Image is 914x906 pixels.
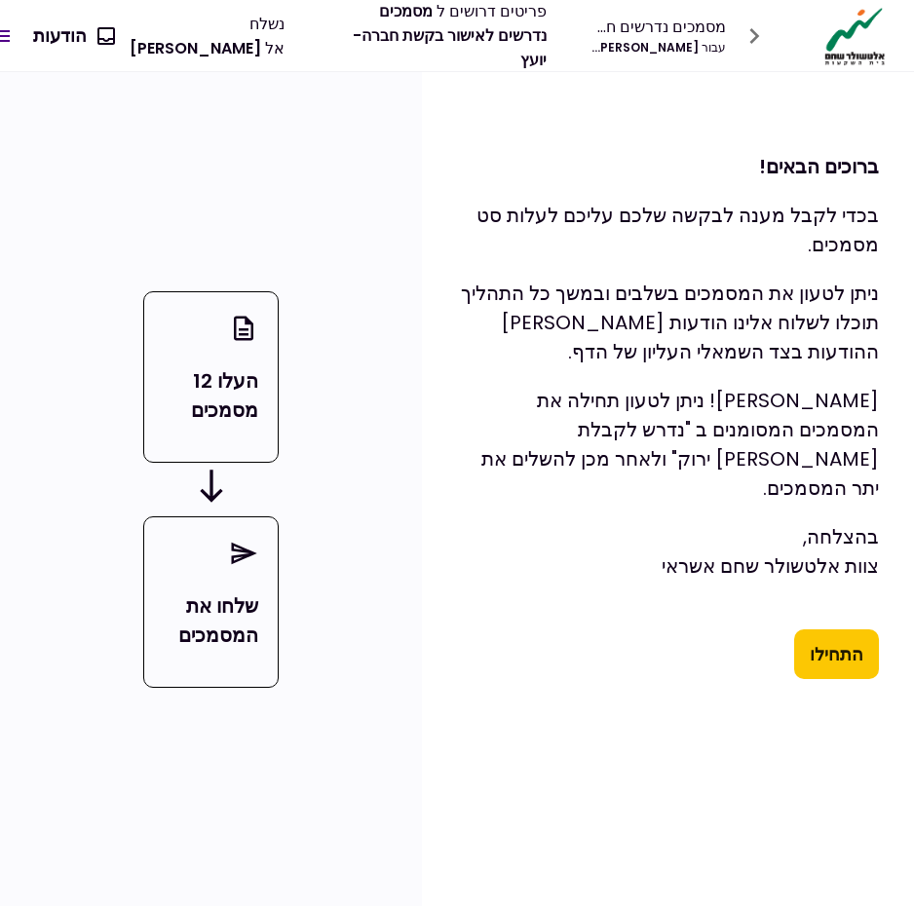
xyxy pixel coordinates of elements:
[794,629,879,680] button: התחילו
[457,201,879,259] p: בכדי לקבל מענה לבקשה שלכם עליכם לעלות סט מסמכים.
[18,11,130,61] button: הודעות
[819,6,891,66] img: Logo
[457,522,879,581] p: בהצלחה, צוות אלטשולר שחם אשראי
[457,279,879,366] p: ניתן לטעון את המסמכים בשלבים ובמשך כל התהליך תוכלו לשלוח אלינו הודעות [PERSON_NAME] ההודעות בצד ה...
[759,153,879,180] strong: ברוכים הבאים!
[591,15,726,39] div: מסמכים נדרשים חברה- יועץ - תהליך חברה
[164,591,258,650] p: שלחו את המסמכים
[457,386,879,503] p: [PERSON_NAME]! ניתן לטעון תחילה את המסמכים המסומנים ב "נדרש לקבלת [PERSON_NAME] ירוק" ולאחר מכן ל...
[130,12,285,60] div: נשלח אל
[130,37,261,59] span: [PERSON_NAME]
[591,39,726,57] div: [PERSON_NAME] בנין ופיתוח בע~מ
[164,366,258,425] p: העלו 12 מסמכים
[702,39,726,56] span: עבור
